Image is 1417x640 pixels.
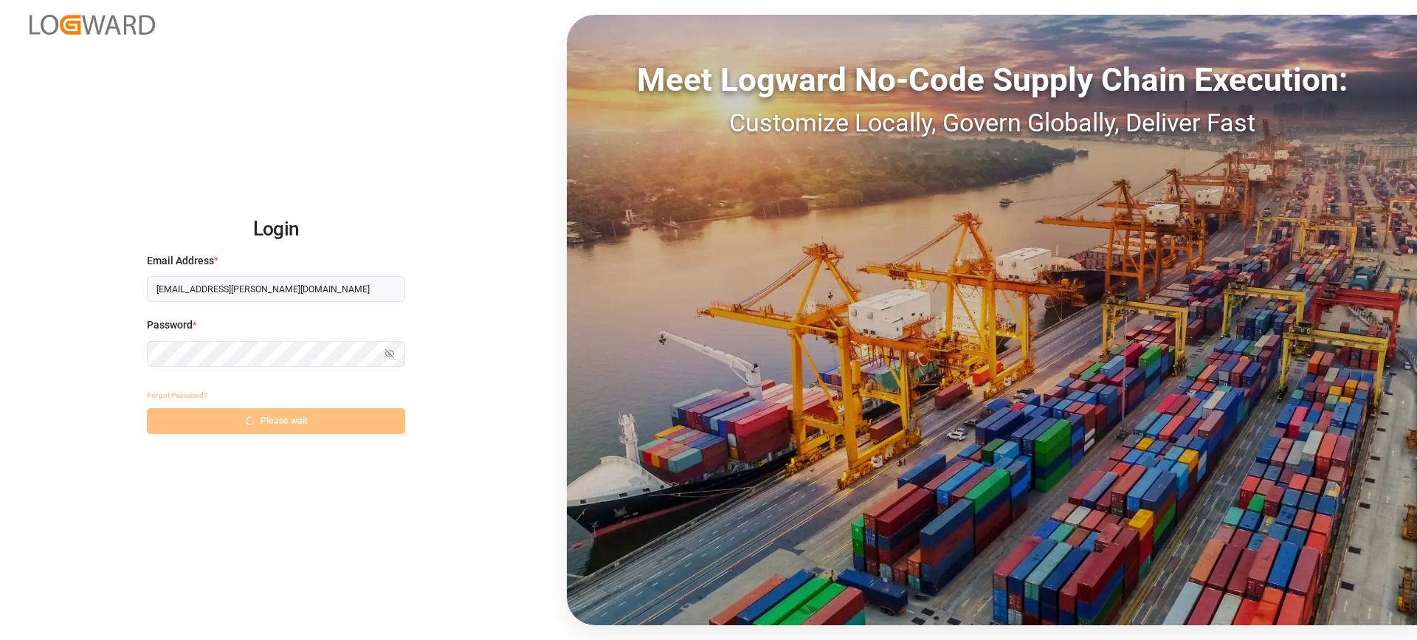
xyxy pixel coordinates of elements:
h2: Login [147,206,405,253]
div: Meet Logward No-Code Supply Chain Execution: [567,55,1417,104]
input: Enter your email [147,276,405,302]
img: Logward_new_orange.png [30,15,155,35]
span: Email Address [147,253,214,269]
span: Password [147,317,193,333]
div: Customize Locally, Govern Globally, Deliver Fast [567,104,1417,142]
